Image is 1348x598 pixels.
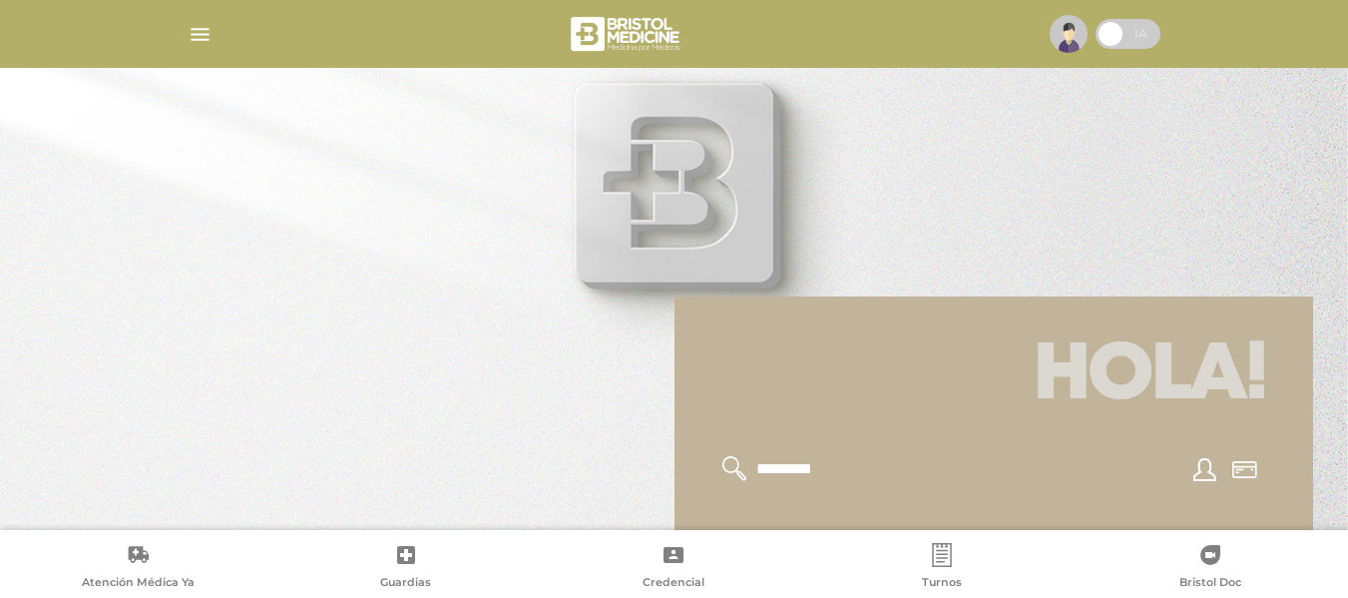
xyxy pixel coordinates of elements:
[540,543,808,594] a: Credencial
[1050,15,1088,53] img: profile-placeholder.svg
[698,320,1289,432] h1: Hola!
[188,22,213,47] img: Cober_menu-lines-white.svg
[568,10,686,58] img: bristol-medicine-blanco.png
[643,575,704,593] span: Credencial
[4,543,272,594] a: Atención Médica Ya
[1179,575,1241,593] span: Bristol Doc
[922,575,962,593] span: Turnos
[380,575,431,593] span: Guardias
[1076,543,1344,594] a: Bristol Doc
[272,543,541,594] a: Guardias
[808,543,1077,594] a: Turnos
[82,575,195,593] span: Atención Médica Ya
